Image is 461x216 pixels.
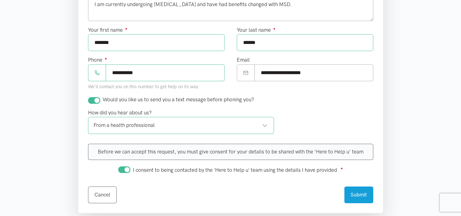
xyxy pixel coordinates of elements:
div: From a health professional [94,121,268,129]
input: Email [254,64,373,81]
sup: ● [125,26,128,31]
div: Before we can accept this request, you must give consent for your details to be shared with the ‘... [88,144,373,160]
sup: ● [341,166,343,171]
input: Phone number [106,64,225,81]
small: We'll contact you on this number to get help on its way. [88,84,199,89]
span: I consent to being contacted by the 'Here to Help u' team using the details I have provided [133,167,337,173]
sup: ● [105,56,107,61]
sup: ● [273,26,276,31]
label: Phone [88,56,107,64]
label: Email [237,56,250,64]
label: How did you hear about us? [88,109,152,117]
span: Would you like us to send you a text message before phoning you? [103,96,254,103]
button: Submit [344,186,373,203]
label: Your first name [88,26,128,34]
a: Cancel [88,186,117,203]
label: Your last name [237,26,276,34]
